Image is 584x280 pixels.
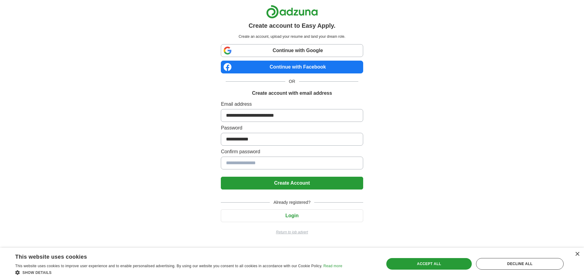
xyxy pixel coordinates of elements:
[285,78,299,85] span: OR
[270,199,314,206] span: Already registered?
[221,209,363,222] button: Login
[386,258,472,270] div: Accept all
[221,148,363,155] label: Confirm password
[249,21,335,30] h1: Create account to Easy Apply.
[15,251,327,261] div: This website uses cookies
[23,271,52,275] span: Show details
[221,101,363,108] label: Email address
[575,252,579,257] div: Close
[252,90,332,97] h1: Create account with email address
[15,264,322,268] span: This website uses cookies to improve user experience and to enable personalised advertising. By u...
[323,264,342,268] a: Read more, opens a new window
[15,269,342,275] div: Show details
[221,124,363,132] label: Password
[221,213,363,218] a: Login
[221,44,363,57] a: Continue with Google
[221,177,363,190] button: Create Account
[222,34,362,39] p: Create an account, upload your resume and land your dream role.
[221,61,363,73] a: Continue with Facebook
[476,258,564,270] div: Decline all
[221,229,363,235] a: Return to job advert
[266,5,318,19] img: Adzuna logo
